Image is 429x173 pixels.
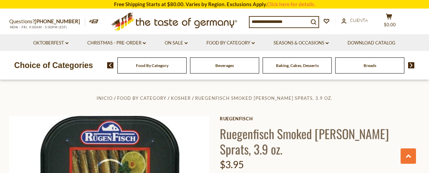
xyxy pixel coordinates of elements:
[276,63,319,68] a: Baking, Cakes, Desserts
[341,17,368,24] a: Cuenta
[136,63,168,68] a: Food By Category
[350,17,368,23] span: Cuenta
[364,63,376,68] a: Breads
[379,13,400,30] button: $0.00
[33,39,68,47] a: Oktoberfest
[195,95,332,101] a: Ruegenfisch Smoked [PERSON_NAME] Sprats, 3.9 oz.
[274,39,329,47] a: Seasons & Occasions
[97,95,113,101] a: Inicio
[348,39,395,47] a: Download Catalog
[35,18,80,24] a: [PHONE_NUMBER]
[117,95,166,101] a: Food By Category
[220,116,420,121] a: Ruegenfisch
[9,25,67,29] span: MON - FRI, 9:00AM - 5:00PM (EST)
[87,39,146,47] a: Christmas - PRE-ORDER
[9,17,85,26] p: Questions?
[206,39,255,47] a: Food By Category
[220,159,244,170] span: $3.95
[171,95,191,101] a: Kosher
[215,63,234,68] a: Beverages
[165,39,188,47] a: On Sale
[220,126,420,157] h1: Ruegenfisch Smoked [PERSON_NAME] Sprats, 3.9 oz.
[267,1,315,7] a: Click here for details.
[107,62,114,68] img: previous arrow
[408,62,415,68] img: next arrow
[384,22,396,27] span: $0.00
